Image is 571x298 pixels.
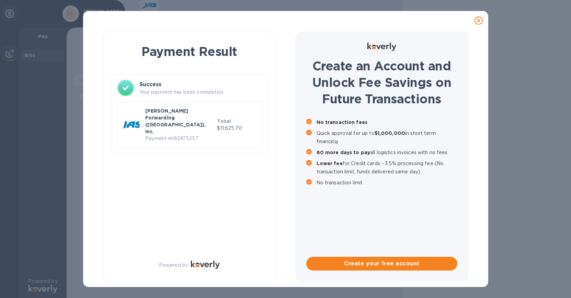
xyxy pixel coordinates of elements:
[139,80,262,89] h3: Success
[317,179,457,187] p: No transaction limit
[367,43,396,51] img: Logo
[317,159,457,176] p: for Credit cards - 3.5% processing fee (No transaction limit, funds delivered same day)
[191,261,220,269] img: Logo
[317,119,368,125] b: No transaction fees
[217,118,231,124] b: Total
[375,130,405,136] b: $1,000,000
[145,107,215,135] p: [PERSON_NAME] Forwarding ([GEOGRAPHIC_DATA]), Inc.
[145,135,215,142] p: Payment № 82475257
[306,257,457,271] button: Create your free account
[317,148,457,157] p: all logistics invoices with no fees
[317,129,457,146] p: Quick approval for up to in short term financing
[306,58,457,107] h1: Create an Account and Unlock Fee Savings on Future Transactions
[217,125,255,132] p: $11,625.70
[114,43,265,60] h1: Payment Result
[317,161,343,166] b: Lower fee
[159,262,188,269] p: Powered by
[317,150,370,155] b: 60 more days to pay
[139,89,262,96] p: Your payment has been completed.
[312,260,452,268] span: Create your free account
